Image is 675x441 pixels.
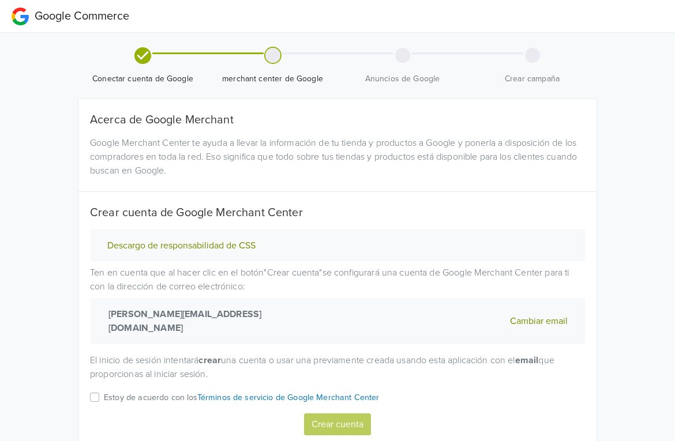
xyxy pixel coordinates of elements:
[81,136,594,178] div: Google Merchant Center te ayuda a llevar la información de tu tienda y productos a Google y poner...
[82,73,203,85] span: Conectar cuenta de Google
[90,266,585,344] p: Ten en cuenta que al hacer clic en el botón " Crear cuenta " se configurará una cuenta de Google ...
[472,73,592,85] span: Crear campaña
[104,307,324,335] strong: [PERSON_NAME][EMAIL_ADDRESS][DOMAIN_NAME]
[35,9,129,23] span: Google Commerce
[198,355,221,366] strong: crear
[197,393,380,402] a: Términos de servicio de Google Merchant Center
[212,73,333,85] span: merchant center de Google
[90,113,585,127] h5: Acerca de Google Merchant
[90,206,585,220] h5: Crear cuenta de Google Merchant Center
[515,355,539,366] strong: email
[90,353,585,381] p: El inicio de sesión intentará una cuenta o usar una previamente creada usando esta aplicación con...
[104,240,259,252] button: Descargo de responsabilidad de CSS
[104,391,380,404] p: Estoy de acuerdo con los
[507,307,571,335] button: Cambiar email
[342,73,463,85] span: Anuncios de Google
